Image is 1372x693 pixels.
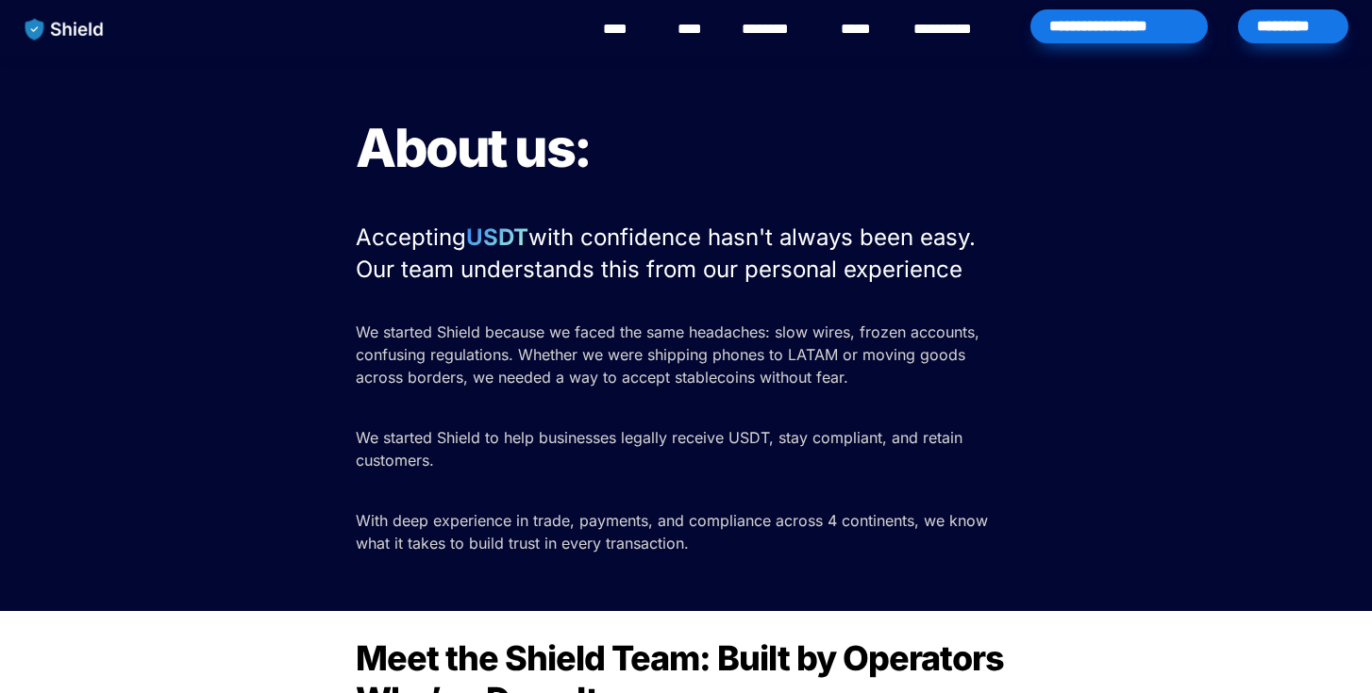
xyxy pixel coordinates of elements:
[356,322,984,387] span: We started Shield because we faced the same headaches: slow wires, frozen accounts, confusing reg...
[356,511,993,553] span: With deep experience in trade, payments, and compliance across 4 continents, we know what it take...
[356,223,982,283] span: with confidence hasn't always been easy. Our team understands this from our personal experience
[466,223,528,251] strong: USDT
[356,428,967,470] span: We started Shield to help businesses legally receive USDT, stay compliant, and retain customers.
[356,223,466,251] span: Accepting
[356,116,591,180] span: About us:
[16,9,113,49] img: website logo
